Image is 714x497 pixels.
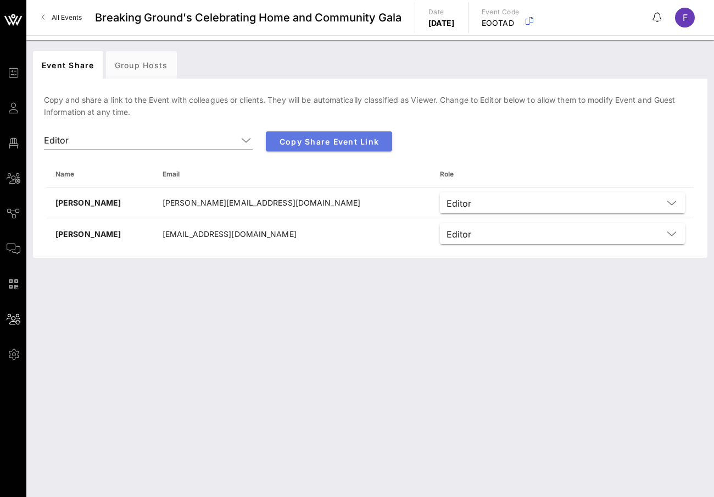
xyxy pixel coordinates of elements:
[440,223,685,244] div: Editor
[440,192,685,213] div: Editor
[33,51,103,79] div: Event Share
[52,13,82,21] span: All Events
[266,131,392,151] button: Copy Share Event Link
[47,161,154,187] th: Name
[482,18,520,29] p: EOOTAD
[428,18,455,29] p: [DATE]
[154,161,431,187] th: Email
[275,137,383,146] span: Copy Share Event Link
[482,7,520,18] p: Event Code
[44,135,69,145] div: Editor
[95,9,401,26] span: Breaking Ground's Celebrating Home and Community Gala
[47,218,154,249] td: [PERSON_NAME]
[33,85,707,258] div: Copy and share a link to the Event with colleagues or clients. They will be automatically classif...
[431,161,694,187] th: Role
[447,229,471,239] div: Editor
[44,131,253,149] div: Editor
[47,187,154,218] td: [PERSON_NAME]
[154,187,431,218] td: [PERSON_NAME][EMAIL_ADDRESS][DOMAIN_NAME]
[106,51,177,79] div: Group Hosts
[428,7,455,18] p: Date
[447,198,471,208] div: Editor
[683,12,688,23] span: F
[35,9,88,26] a: All Events
[154,218,431,249] td: [EMAIL_ADDRESS][DOMAIN_NAME]
[675,8,695,27] div: F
